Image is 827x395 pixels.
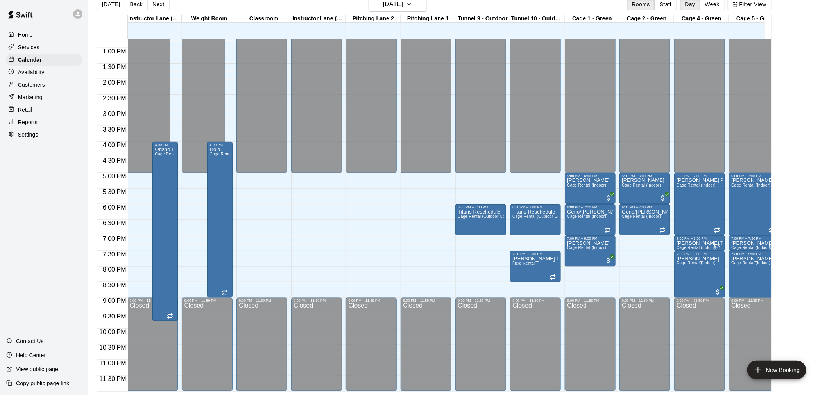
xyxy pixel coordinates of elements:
[729,298,780,391] div: 9:00 PM – 11:59 PM: Closed
[127,15,182,23] div: Instructor Lane (Cage 3) - Green
[512,214,571,219] span: Cage Rental (Outdoor Covered)
[510,15,565,23] div: Tunnel 10 - Outdoor
[18,31,33,39] p: Home
[567,237,613,240] div: 7:00 PM – 8:00 PM
[18,43,39,51] p: Services
[209,152,249,156] span: Cage Rental (Indoor)
[18,81,45,89] p: Customers
[677,261,716,265] span: Cage Rental (Indoor)
[101,298,128,304] span: 9:00 PM
[565,204,616,235] div: 6:00 PM – 7:00 PM: Geno/Petey
[731,252,777,256] div: 7:30 PM – 9:00 PM
[16,351,46,359] p: Help Center
[16,337,44,345] p: Contact Us
[455,298,506,391] div: 9:00 PM – 11:59 PM: Closed
[567,214,606,219] span: Cage Rental (Indoor)
[512,261,535,265] span: Field Rental
[769,243,775,249] span: Recurring event
[567,303,613,394] div: Closed
[729,235,780,251] div: 7:00 PM – 7:30 PM: Steve Williams Tentative Hold
[729,173,780,235] div: 5:00 PM – 7:00 PM: Darik Power Surge
[18,68,45,76] p: Availability
[401,298,451,391] div: 9:00 PM – 11:59 PM: Closed
[294,303,340,394] div: Closed
[619,15,674,23] div: Cage 2 - Green
[605,227,611,233] span: Recurring event
[714,243,720,249] span: Recurring event
[18,56,42,64] p: Calendar
[731,261,770,265] span: Cage Rental (Indoor)
[101,157,128,164] span: 4:30 PM
[291,298,342,391] div: 9:00 PM – 11:59 PM: Closed
[6,41,82,53] a: Services
[6,104,82,116] div: Retail
[512,205,558,209] div: 6:00 PM – 7:00 PM
[458,205,504,209] div: 6:00 PM – 7:00 PM
[6,54,82,66] a: Calendar
[550,274,556,280] span: Recurring event
[184,299,230,303] div: 9:00 PM – 11:59 PM
[622,303,668,394] div: Closed
[101,126,128,133] span: 3:30 PM
[167,313,173,319] span: Recurring event
[565,235,616,267] div: 7:00 PM – 8:00 PM: Meghann Woodhall
[677,174,723,178] div: 5:00 PM – 7:00 PM
[731,183,770,187] span: Cage Rental (Indoor)
[294,299,340,303] div: 9:00 PM – 11:59 PM
[184,303,230,394] div: Closed
[512,303,558,394] div: Closed
[127,298,178,391] div: 9:00 PM – 11:59 PM: Closed
[458,214,517,219] span: Cage Rental (Outdoor Covered)
[674,173,725,235] div: 5:00 PM – 7:00 PM: Darik Power Surge
[182,298,233,391] div: 9:00 PM – 11:59 PM: Closed
[674,251,725,298] div: 7:30 PM – 9:00 PM: Jessica Gosney
[567,299,613,303] div: 9:00 PM – 11:59 PM
[101,48,128,55] span: 1:00 PM
[101,282,128,289] span: 8:30 PM
[97,329,128,336] span: 10:00 PM
[97,376,128,383] span: 11:30 PM
[674,235,725,251] div: 7:00 PM – 7:30 PM: Steve Williams Tentative Hold
[747,361,806,379] button: add
[567,174,613,178] div: 5:00 PM – 6:00 PM
[659,194,667,202] span: All customers have paid
[622,205,668,209] div: 6:00 PM – 7:00 PM
[622,183,661,187] span: Cage Rental (Indoor)
[769,288,777,296] span: All customers have paid
[207,142,233,298] div: 4:00 PM – 9:00 PM: Hold
[6,79,82,91] div: Customers
[714,227,720,233] span: Recurring event
[512,299,558,303] div: 9:00 PM – 11:59 PM
[510,298,561,391] div: 9:00 PM – 11:59 PM: Closed
[6,66,82,78] a: Availability
[101,79,128,86] span: 2:00 PM
[605,194,612,202] span: All customers have paid
[101,220,128,226] span: 6:30 PM
[769,227,775,233] span: Recurring event
[677,252,723,256] div: 7:30 PM – 9:00 PM
[6,29,82,41] a: Home
[182,15,236,23] div: Weight Room
[6,129,82,141] a: Settings
[403,299,449,303] div: 9:00 PM – 11:59 PM
[101,173,128,180] span: 5:00 PM
[731,174,777,178] div: 5:00 PM – 7:00 PM
[458,299,504,303] div: 9:00 PM – 11:59 PM
[677,246,716,250] span: Cage Rental (Indoor)
[677,303,723,394] div: Closed
[101,235,128,242] span: 7:00 PM
[291,15,346,23] div: Instructor Lane (Cage 8) - Outdoor
[18,131,38,139] p: Settings
[101,142,128,148] span: 4:00 PM
[222,290,228,296] span: Recurring event
[97,360,128,367] span: 11:00 PM
[101,313,128,320] span: 9:30 PM
[101,64,128,70] span: 1:30 PM
[622,299,668,303] div: 9:00 PM – 11:59 PM
[731,299,777,303] div: 9:00 PM – 11:59 PM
